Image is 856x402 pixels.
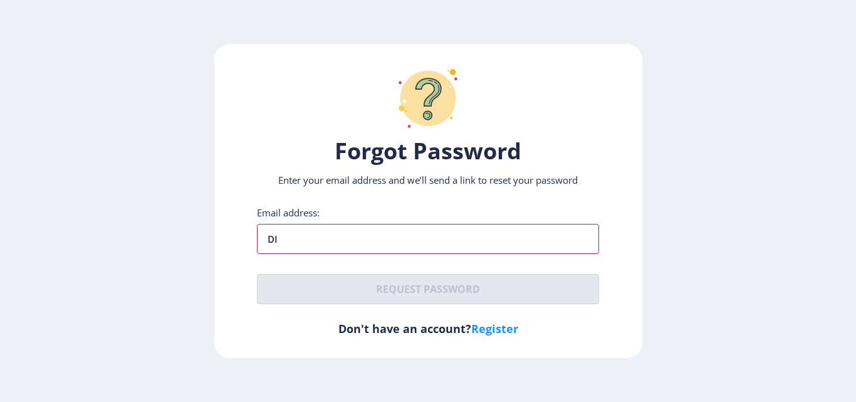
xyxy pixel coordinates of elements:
h6: Don't have an account? [257,321,599,336]
input: Email address [257,224,599,254]
a: Register [471,321,518,336]
button: Request password [257,274,599,304]
label: Email address: [257,206,320,219]
img: question-mark [390,61,466,136]
p: Enter your email address and we’ll send a link to reset your password [257,174,599,186]
h1: Forgot Password [257,136,599,166]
